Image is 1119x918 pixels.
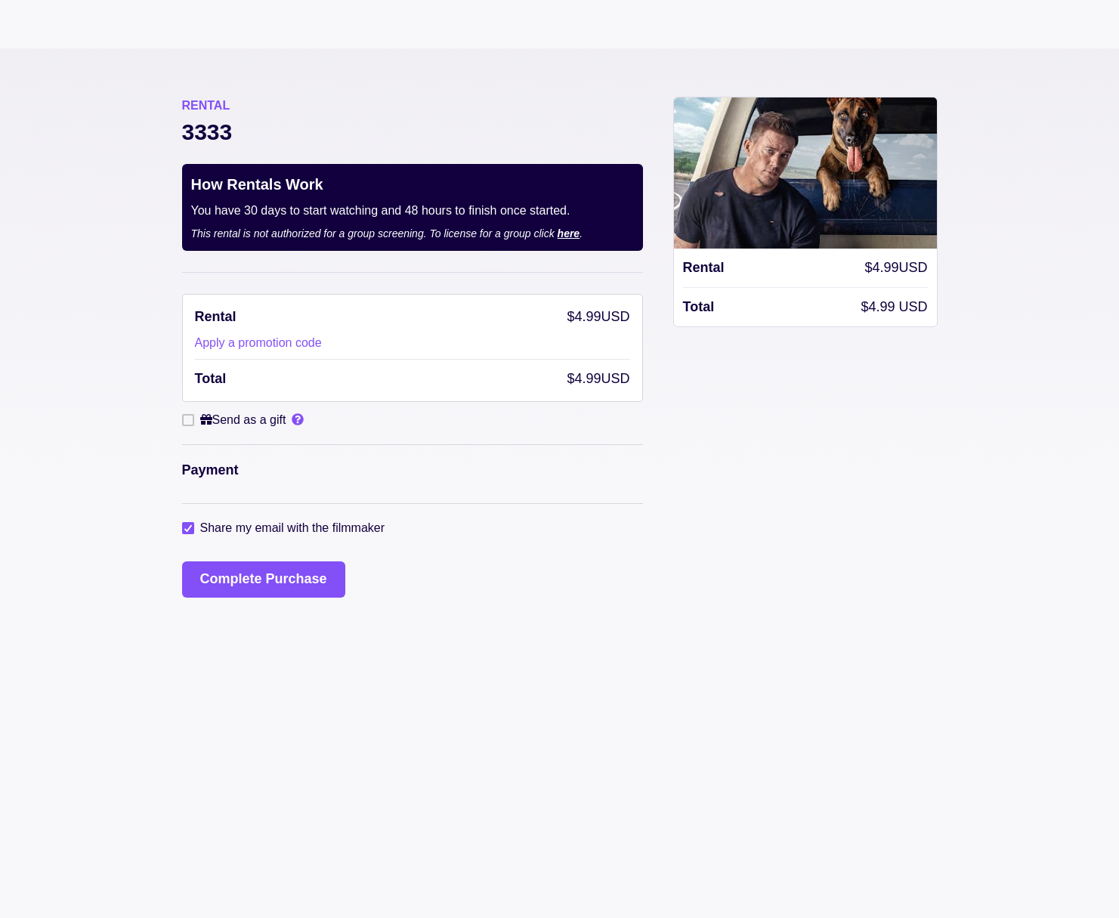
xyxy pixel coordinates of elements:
[191,173,634,196] p: How Rentals Work
[191,202,634,220] p: You have 30 days to start watching and 48 hours to finish once started.
[683,297,715,317] p: Total
[861,297,927,317] p: $4.99 USD
[182,97,643,115] p: Rental
[195,336,322,350] button: Apply a promotion code
[200,411,286,429] div: Send as a gift
[683,258,725,278] p: Rental
[195,369,227,389] p: Total
[200,519,385,537] span: Share my email with the filmmaker
[567,307,629,327] p: $4.99 USD
[864,258,927,278] p: $4.99 USD
[182,460,643,481] p: Payment
[558,227,580,240] a: here
[195,307,236,327] p: Rental
[191,226,634,242] i: This rental is not authorized for a group screening. To license for a group click .
[567,369,629,389] p: $4.99 USD
[182,115,643,149] p: 3333
[182,561,345,598] button: Complete Purchase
